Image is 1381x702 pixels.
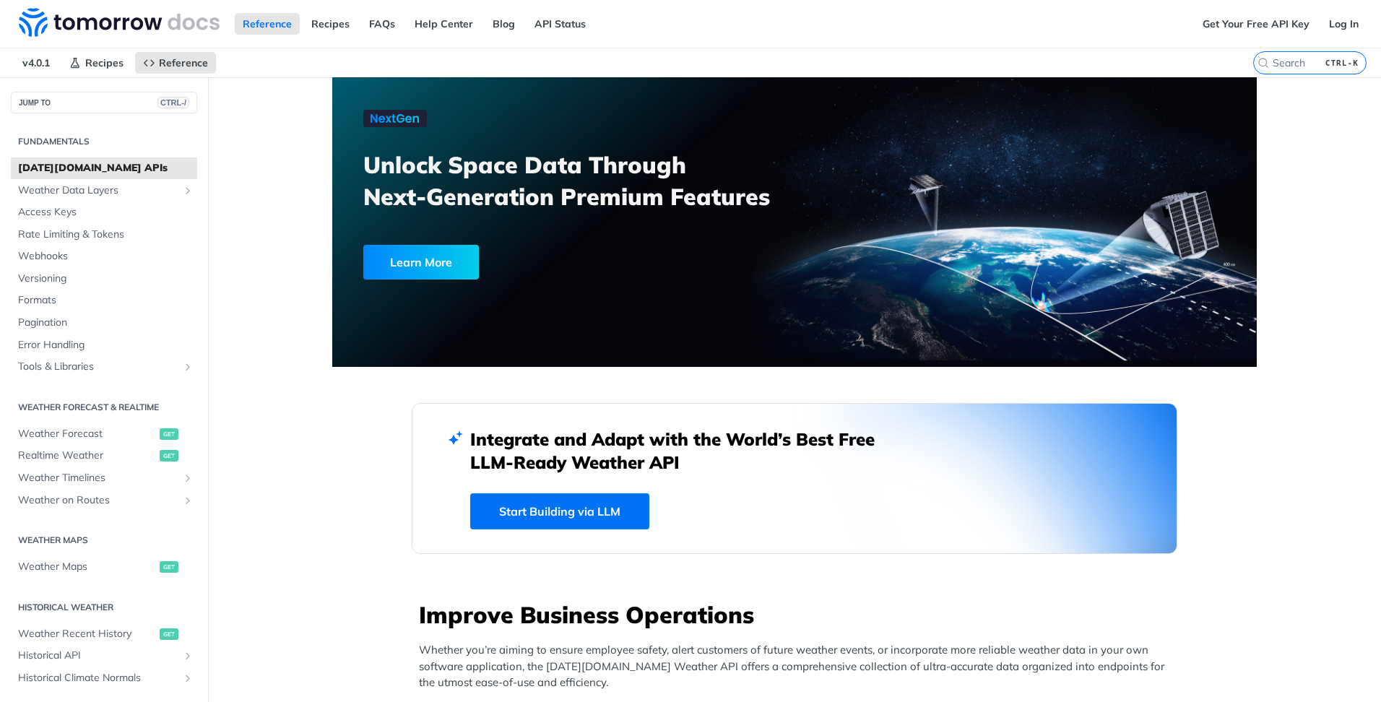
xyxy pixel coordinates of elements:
[303,13,358,35] a: Recipes
[11,645,197,667] a: Historical APIShow subpages for Historical API
[11,445,197,467] a: Realtime Weatherget
[18,448,156,463] span: Realtime Weather
[11,246,197,267] a: Webhooks
[11,601,197,614] h2: Historical Weather
[18,560,156,574] span: Weather Maps
[485,13,523,35] a: Blog
[160,428,178,440] span: get
[182,672,194,684] button: Show subpages for Historical Climate Normals
[1321,13,1367,35] a: Log In
[11,623,197,645] a: Weather Recent Historyget
[11,180,197,201] a: Weather Data LayersShow subpages for Weather Data Layers
[11,312,197,334] a: Pagination
[11,157,197,179] a: [DATE][DOMAIN_NAME] APIs
[182,495,194,506] button: Show subpages for Weather on Routes
[11,534,197,547] h2: Weather Maps
[61,52,131,74] a: Recipes
[135,52,216,74] a: Reference
[182,650,194,662] button: Show subpages for Historical API
[11,490,197,511] a: Weather on RoutesShow subpages for Weather on Routes
[18,183,178,198] span: Weather Data Layers
[160,450,178,461] span: get
[18,249,194,264] span: Webhooks
[361,13,403,35] a: FAQs
[18,338,194,352] span: Error Handling
[407,13,481,35] a: Help Center
[18,360,178,374] span: Tools & Libraries
[19,8,220,37] img: Tomorrow.io Weather API Docs
[11,201,197,223] a: Access Keys
[11,224,197,246] a: Rate Limiting & Tokens
[18,493,178,508] span: Weather on Routes
[11,268,197,290] a: Versioning
[470,493,649,529] a: Start Building via LLM
[160,628,178,640] span: get
[1195,13,1317,35] a: Get Your Free API Key
[1322,56,1362,70] kbd: CTRL-K
[11,135,197,148] h2: Fundamentals
[363,245,479,279] div: Learn More
[18,471,178,485] span: Weather Timelines
[419,642,1177,691] p: Whether you’re aiming to ensure employee safety, alert customers of future weather events, or inc...
[14,52,58,74] span: v4.0.1
[18,316,194,330] span: Pagination
[527,13,594,35] a: API Status
[11,423,197,445] a: Weather Forecastget
[18,161,194,175] span: [DATE][DOMAIN_NAME] APIs
[182,361,194,373] button: Show subpages for Tools & Libraries
[18,671,178,685] span: Historical Climate Normals
[157,97,189,108] span: CTRL-/
[18,627,156,641] span: Weather Recent History
[11,401,197,414] h2: Weather Forecast & realtime
[18,272,194,286] span: Versioning
[85,56,124,69] span: Recipes
[11,467,197,489] a: Weather TimelinesShow subpages for Weather Timelines
[18,649,178,663] span: Historical API
[11,334,197,356] a: Error Handling
[182,472,194,484] button: Show subpages for Weather Timelines
[11,556,197,578] a: Weather Mapsget
[11,92,197,113] button: JUMP TOCTRL-/
[235,13,300,35] a: Reference
[182,185,194,196] button: Show subpages for Weather Data Layers
[18,293,194,308] span: Formats
[419,599,1177,630] h3: Improve Business Operations
[1257,57,1269,69] svg: Search
[363,245,721,279] a: Learn More
[11,356,197,378] a: Tools & LibrariesShow subpages for Tools & Libraries
[18,227,194,242] span: Rate Limiting & Tokens
[18,205,194,220] span: Access Keys
[159,56,208,69] span: Reference
[363,110,427,127] img: NextGen
[363,149,810,212] h3: Unlock Space Data Through Next-Generation Premium Features
[11,667,197,689] a: Historical Climate NormalsShow subpages for Historical Climate Normals
[160,561,178,573] span: get
[11,290,197,311] a: Formats
[470,428,896,474] h2: Integrate and Adapt with the World’s Best Free LLM-Ready Weather API
[18,427,156,441] span: Weather Forecast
